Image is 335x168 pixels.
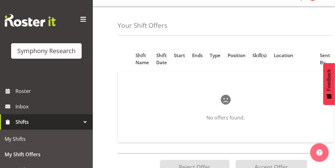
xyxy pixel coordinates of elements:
img: Rosterit website logo [5,14,56,27]
span: Roster [15,86,90,96]
span: Inbox [15,102,90,111]
div: Symphony Research [17,46,75,56]
a: My Shifts [2,131,91,147]
div: Shift Date [156,52,167,66]
h4: Your Shift Offers [118,22,167,29]
button: Feedback - Show survey [323,63,335,105]
span: My Shift Offers [5,150,88,159]
div: Skill(s) [253,52,267,59]
div: Type [210,52,221,59]
div: Shift Name [135,52,149,66]
span: Feedback [326,69,332,91]
div: Sent By [320,52,330,66]
div: Location [274,52,293,59]
img: help-xxl-2.png [316,149,323,156]
div: Position [228,52,246,59]
div: Ends [192,52,203,59]
p: No offers found. [138,114,314,121]
div: Start [174,52,185,59]
a: My Shift Offers [2,147,91,162]
span: Shifts [15,117,80,127]
span: My Shifts [5,134,88,144]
